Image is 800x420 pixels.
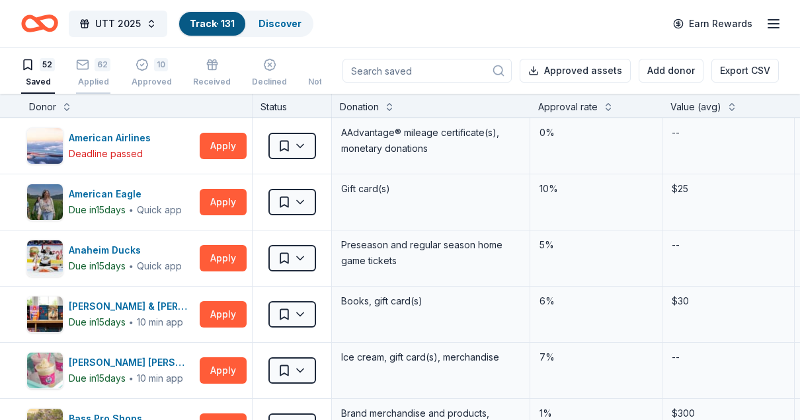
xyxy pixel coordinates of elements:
div: 10% [538,180,654,198]
div: 5% [538,236,654,254]
button: Image for Anaheim DucksAnaheim DucksDue in15days∙Quick app [26,240,194,277]
div: Declined [252,77,287,87]
button: Received [193,53,231,94]
div: Status [253,94,332,118]
a: Discover [259,18,301,29]
div: $30 [670,292,786,310]
div: [PERSON_NAME] & [PERSON_NAME] [69,298,194,314]
div: 10 min app [137,316,183,329]
div: 62 [95,58,110,71]
div: 10 [154,58,168,71]
div: 7% [538,348,654,367]
div: [PERSON_NAME] [PERSON_NAME] [69,355,194,370]
a: Earn Rewards [665,12,760,36]
button: Apply [200,357,247,384]
div: Not interested [308,77,365,87]
div: Quick app [137,260,182,273]
button: UTT 2025 [69,11,167,37]
button: Add donor [639,59,703,83]
div: -- [670,123,681,142]
button: Apply [200,189,247,215]
div: Value (avg) [670,99,721,115]
img: Image for American Airlines [27,128,63,164]
div: -- [670,348,681,367]
div: 0% [538,123,654,142]
button: Apply [200,245,247,271]
span: ∙ [128,316,134,328]
div: Ice cream, gift card(s), merchandise [340,348,522,367]
img: Image for Barnes & Noble [27,297,63,332]
span: ∙ [128,204,134,215]
input: Search saved [342,59,512,83]
div: 52 [40,58,55,71]
div: Applied [76,77,110,87]
div: Due in 15 days [69,314,126,330]
div: Due in 15 days [69,258,126,274]
div: American Airlines [69,130,156,146]
img: Image for Baskin Robbins [27,353,63,388]
button: 62Applied [76,53,110,94]
div: -- [670,236,681,254]
div: Approval rate [538,99,598,115]
div: Books, gift card(s) [340,292,522,310]
div: Donation [340,99,379,115]
button: 10Approved [132,53,172,94]
div: $25 [670,180,786,198]
div: Due in 15 days [69,370,126,386]
div: American Eagle [69,186,182,202]
div: AAdvantage® mileage certificate(s), monetary donations [340,123,522,158]
span: ∙ [128,260,134,271]
div: Preseason and regular season home game tickets [340,236,522,270]
button: Image for American EagleAmerican EagleDue in15days∙Quick app [26,184,194,221]
span: UTT 2025 [95,16,141,32]
a: Track· 131 [190,18,235,29]
button: Image for Baskin Robbins[PERSON_NAME] [PERSON_NAME]Due in15days∙10 min app [26,352,194,389]
div: Deadline passed [69,146,143,162]
div: Approved [132,77,172,87]
button: Declined [252,53,287,94]
div: Due in 15 days [69,202,126,218]
div: Quick app [137,203,182,217]
div: Anaheim Ducks [69,242,182,258]
div: 10 min app [137,372,183,385]
div: 6% [538,292,654,310]
a: Home [21,8,58,39]
div: Donor [29,99,56,115]
button: Track· 131Discover [178,11,313,37]
div: Gift card(s) [340,180,522,198]
button: Apply [200,133,247,159]
img: Image for Anaheim Ducks [27,240,63,276]
span: ∙ [128,372,134,384]
button: Image for Barnes & Noble[PERSON_NAME] & [PERSON_NAME]Due in15days∙10 min app [26,296,194,333]
button: Export CSV [711,59,779,83]
img: Image for American Eagle [27,184,63,220]
div: Received [193,77,231,87]
div: Saved [21,77,55,87]
button: Image for American AirlinesAmerican AirlinesDeadline passed [26,127,194,164]
button: Not interested [308,53,365,94]
button: Approved assets [520,59,631,83]
button: Apply [200,301,247,328]
button: 52Saved [21,53,55,94]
